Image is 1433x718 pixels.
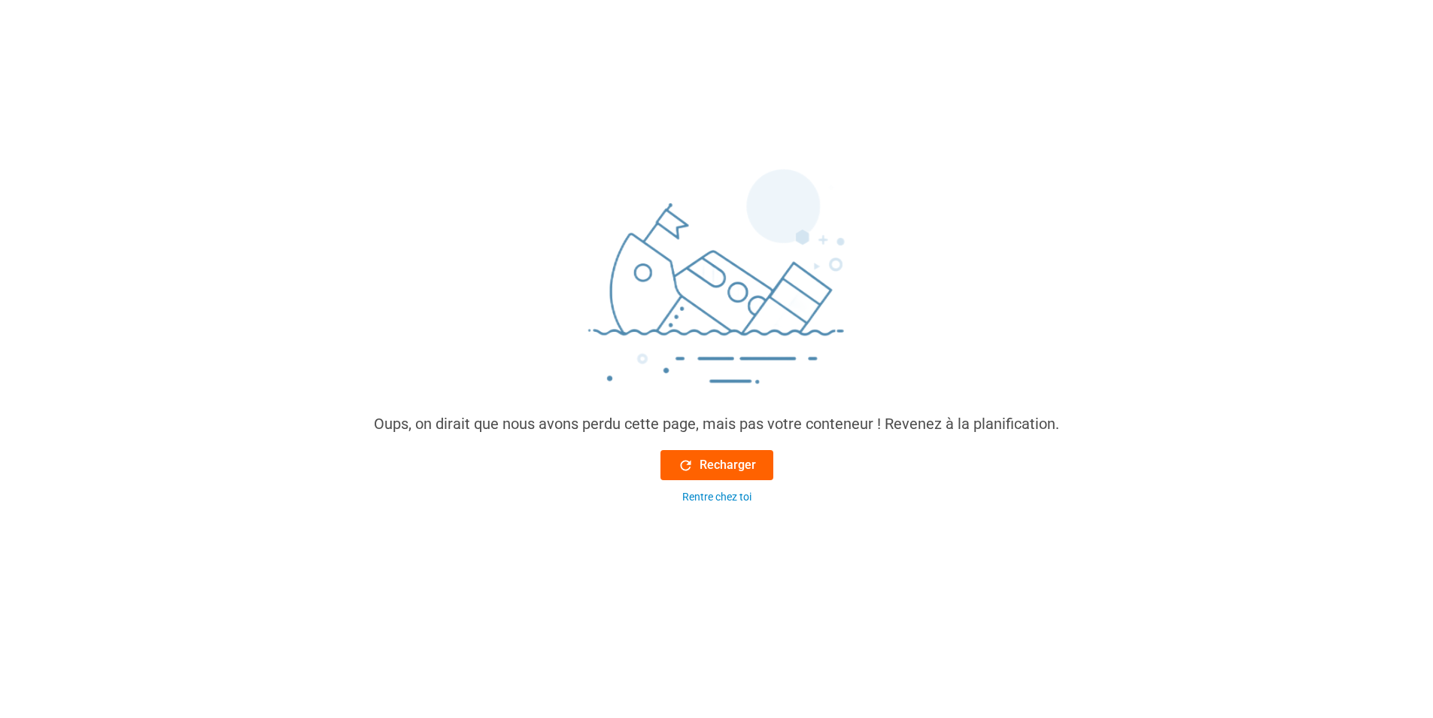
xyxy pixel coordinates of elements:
[700,456,756,474] font: Recharger
[660,450,773,480] button: Recharger
[491,163,943,412] img: sinking_ship.png
[374,412,1059,435] div: Oups, on dirait que nous avons perdu cette page, mais pas votre conteneur ! Revenez à la planific...
[660,489,773,505] button: Rentre chez toi
[682,489,751,505] div: Rentre chez toi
